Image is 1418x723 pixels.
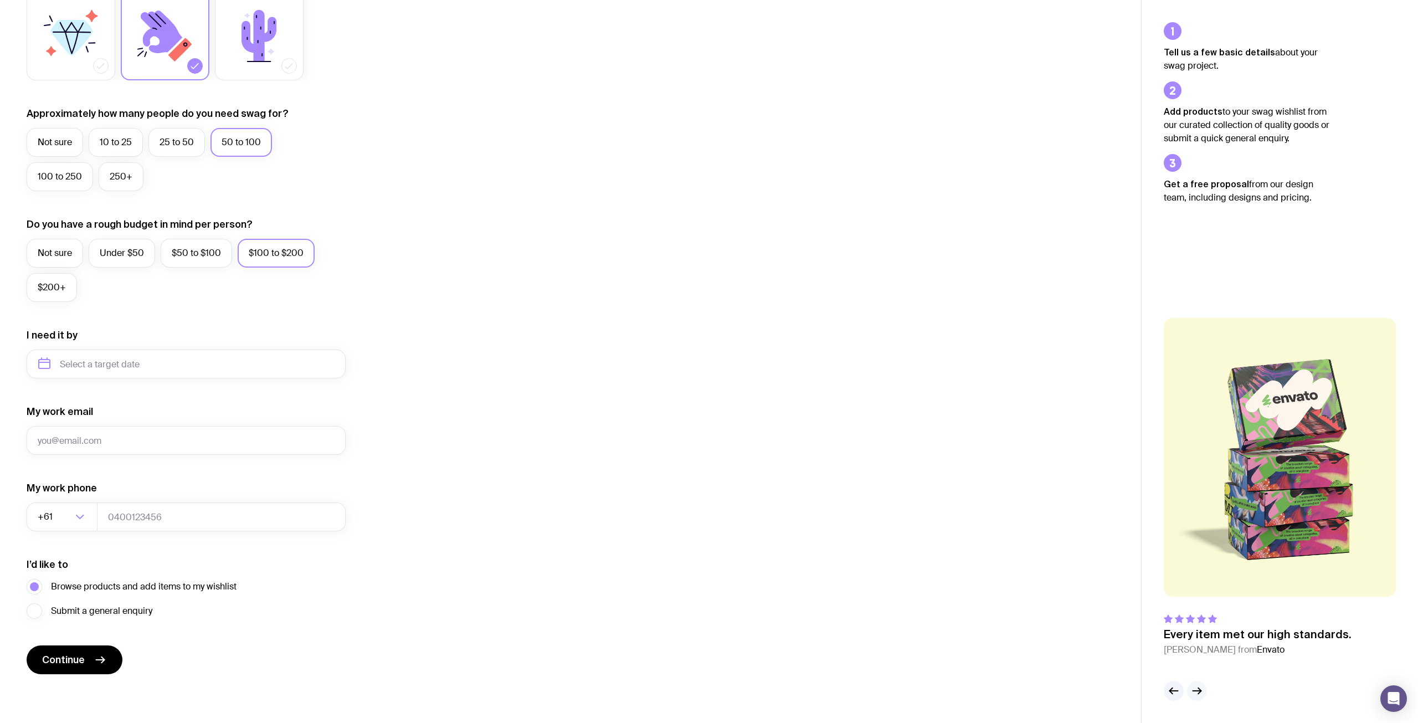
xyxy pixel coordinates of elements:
[89,239,155,268] label: Under $50
[42,653,85,666] span: Continue
[238,239,315,268] label: $100 to $200
[161,239,232,268] label: $50 to $100
[27,645,122,674] button: Continue
[27,329,78,342] label: I need it by
[27,128,83,157] label: Not sure
[27,162,93,191] label: 100 to 250
[38,502,55,531] span: +61
[1164,45,1330,73] p: about your swag project.
[1164,179,1249,189] strong: Get a free proposal
[97,502,346,531] input: 0400123456
[1380,685,1407,712] div: Open Intercom Messenger
[1164,628,1352,641] p: Every item met our high standards.
[27,350,346,378] input: Select a target date
[27,502,97,531] div: Search for option
[27,218,253,231] label: Do you have a rough budget in mind per person?
[1164,47,1275,57] strong: Tell us a few basic details
[27,558,68,571] label: I’d like to
[51,604,152,618] span: Submit a general enquiry
[27,107,289,120] label: Approximately how many people do you need swag for?
[210,128,272,157] label: 50 to 100
[27,426,346,455] input: you@email.com
[1164,643,1352,657] cite: [PERSON_NAME] from
[1164,177,1330,204] p: from our design team, including designs and pricing.
[1257,644,1285,655] span: Envato
[99,162,143,191] label: 250+
[55,502,72,531] input: Search for option
[27,273,77,302] label: $200+
[27,239,83,268] label: Not sure
[27,481,97,495] label: My work phone
[1164,105,1330,145] p: to your swag wishlist from our curated collection of quality goods or submit a quick general enqu...
[27,405,93,418] label: My work email
[148,128,205,157] label: 25 to 50
[1164,106,1222,116] strong: Add products
[89,128,143,157] label: 10 to 25
[51,580,237,593] span: Browse products and add items to my wishlist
